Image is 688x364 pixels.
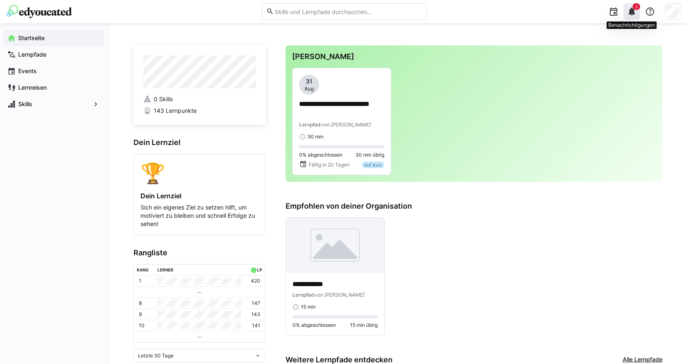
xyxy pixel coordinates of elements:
[140,192,259,200] h4: Dein Lernziel
[292,52,656,61] h3: [PERSON_NAME]
[305,86,314,92] span: Aug
[350,322,378,328] span: 15 min übrig
[133,138,266,147] h3: Dein Lernziel
[309,162,350,168] span: Fällig in 20 Tagen
[251,311,260,318] p: 143
[137,267,149,272] div: Rang
[139,278,141,284] p: 1
[286,218,384,273] img: image
[133,248,266,257] h3: Rangliste
[293,322,336,328] span: 0% abgeschlossen
[257,267,262,272] div: LP
[301,304,316,310] span: 15 min
[140,203,259,228] p: Sich ein eigenes Ziel zu setzen hilft, um motiviert zu bleiben und schnell Erfolge zu sehen!
[607,21,657,29] div: Benachrichtigungen
[154,95,173,103] span: 0 Skills
[140,161,259,185] div: 🏆
[307,133,324,140] span: 30 min
[314,292,364,298] span: von [PERSON_NAME]
[157,267,174,272] div: Lerner
[139,300,142,307] p: 8
[274,8,422,15] input: Skills und Lernpfade durchsuchen…
[306,77,312,86] span: 31
[251,278,260,284] p: 420
[143,95,256,103] a: 0 Skills
[362,162,384,168] div: Auf Kurs
[355,152,384,158] span: 30 min übrig
[293,292,314,298] span: Lernpfad
[286,202,662,211] h3: Empfohlen von deiner Organisation
[321,121,371,128] span: von [PERSON_NAME]
[635,4,638,9] span: 3
[139,322,145,329] p: 10
[252,322,260,329] p: 141
[139,311,142,318] p: 9
[252,300,260,307] p: 147
[299,121,321,128] span: Lernpfad
[299,152,343,158] span: 0% abgeschlossen
[138,352,174,359] span: Letzte 30 Tage
[154,107,197,115] span: 143 Lernpunkte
